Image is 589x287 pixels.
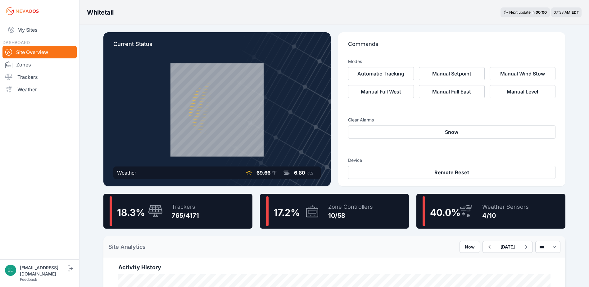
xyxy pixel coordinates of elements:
[274,207,300,218] span: 17.2 %
[306,170,313,176] span: kts
[117,207,145,218] span: 18.3 %
[118,263,550,272] h2: Activity History
[172,211,199,220] div: 765/4171
[482,211,529,220] div: 4/10
[460,241,480,253] button: Now
[87,4,114,20] nav: Breadcrumb
[20,265,66,277] div: [EMAIL_ADDRESS][DOMAIN_NAME]
[348,157,555,163] h3: Device
[260,194,409,229] a: 17.2%Zone Controllers10/58
[348,58,362,65] h3: Modes
[2,83,77,96] a: Weather
[536,10,547,15] div: 00 : 00
[2,46,77,58] a: Site Overview
[117,169,136,176] div: Weather
[496,241,520,253] button: [DATE]
[256,170,270,176] span: 69.66
[348,40,555,53] p: Commands
[348,117,555,123] h3: Clear Alarms
[294,170,305,176] span: 6.80
[87,8,114,17] h3: Whitetail
[2,58,77,71] a: Zones
[113,40,321,53] p: Current Status
[348,166,555,179] button: Remote Reset
[108,243,146,251] h2: Site Analytics
[272,170,277,176] span: °F
[5,6,40,16] img: Nevados
[348,125,555,139] button: Snow
[2,71,77,83] a: Trackers
[348,67,414,80] button: Automatic Tracking
[172,203,199,211] div: Trackers
[554,10,570,15] span: 07:38 AM
[348,85,414,98] button: Manual Full West
[103,194,252,229] a: 18.3%Trackers765/4171
[509,10,535,15] span: Next update in
[328,211,373,220] div: 10/58
[490,67,555,80] button: Manual Wind Stow
[20,277,37,282] a: Feedback
[482,203,529,211] div: Weather Sensors
[572,10,579,15] span: EDT
[419,85,485,98] button: Manual Full East
[419,67,485,80] button: Manual Setpoint
[430,207,460,218] span: 40.0 %
[5,265,16,276] img: bdrury@prim.com
[2,22,77,37] a: My Sites
[2,40,30,45] span: DASHBOARD
[328,203,373,211] div: Zone Controllers
[416,194,565,229] a: 40.0%Weather Sensors4/10
[490,85,555,98] button: Manual Level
